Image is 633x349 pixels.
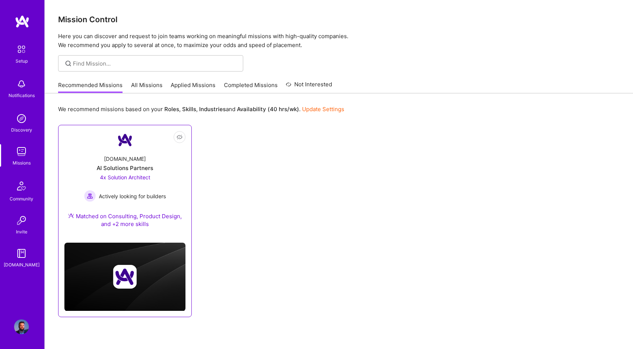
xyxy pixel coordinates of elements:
img: discovery [14,111,29,126]
img: Invite [14,213,29,228]
div: Missions [13,159,31,167]
span: Actively looking for builders [99,192,166,200]
a: Applied Missions [171,81,215,93]
div: Matched on Consulting, Product Design, and +2 more skills [64,212,185,228]
a: Company Logo[DOMAIN_NAME]AI Solutions Partners4x Solution Architect Actively looking for builders... [64,131,185,237]
img: setup [14,41,29,57]
a: Not Interested [286,80,332,93]
div: AI Solutions Partners [97,164,153,172]
b: Availability (40 hrs/wk) [237,106,299,113]
img: Company logo [113,265,137,289]
a: All Missions [131,81,163,93]
div: Setup [16,57,28,65]
input: Find Mission... [73,60,238,67]
div: [DOMAIN_NAME] [104,155,146,163]
i: icon EyeClosed [177,134,182,140]
img: logo [15,15,30,28]
b: Skills [182,106,196,113]
b: Industries [199,106,226,113]
div: Invite [16,228,27,236]
img: Company Logo [116,131,134,149]
img: Actively looking for builders [84,190,96,202]
p: Here you can discover and request to join teams working on meaningful missions with high-quality ... [58,32,620,50]
img: Ateam Purple Icon [68,213,74,219]
img: teamwork [14,144,29,159]
img: User Avatar [14,319,29,334]
i: icon SearchGrey [64,59,73,68]
a: User Avatar [12,319,31,334]
b: Roles [164,106,179,113]
a: Recommended Missions [58,81,123,93]
h3: Mission Control [58,15,620,24]
img: cover [64,243,185,311]
div: [DOMAIN_NAME] [4,261,40,269]
a: Update Settings [302,106,344,113]
p: We recommend missions based on your , , and . [58,105,344,113]
img: bell [14,77,29,92]
div: Community [10,195,33,203]
img: Community [13,177,30,195]
div: Notifications [9,92,35,99]
div: Discovery [11,126,32,134]
span: 4x Solution Architect [100,174,150,180]
a: Completed Missions [224,81,278,93]
img: guide book [14,246,29,261]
